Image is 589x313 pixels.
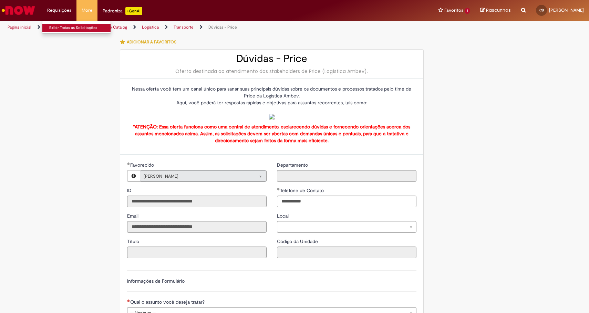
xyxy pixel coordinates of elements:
label: Somente leitura - Código da Unidade [277,238,319,245]
a: Rascunhos [480,7,511,14]
span: Rascunhos [486,7,511,13]
label: Somente leitura - Email [127,212,140,219]
input: Email [127,221,267,233]
span: Requisições [47,7,71,14]
span: Somente leitura - Código da Unidade [277,238,319,244]
span: CB [539,8,544,12]
p: Nessa oferta você tem um canal único para sanar suas principais dúvidas sobre os documentos e pro... [127,85,416,120]
a: Exibir Todas as Solicitações [42,24,118,32]
input: Telefone de Contato [277,196,416,207]
span: Somente leitura - Departamento [277,162,309,168]
input: Departamento [277,170,416,182]
p: +GenAi [125,7,142,15]
a: [PERSON_NAME]Limpar campo Favorecido [140,170,266,181]
a: Service Catalog [97,24,127,30]
div: Oferta destinada ao atendimento dos stakeholders de Price (Logística Ambev). [127,68,416,75]
span: Qual o assunto você deseja tratar? [130,299,206,305]
span: Somente leitura - Email [127,213,140,219]
strong: *ATENÇÃO: Essa oferta funciona como uma central de atendimento, esclarecendo dúvidas e fornecendo... [133,124,410,144]
label: Informações de Formulário [127,278,185,284]
span: [PERSON_NAME] [144,171,249,182]
a: Dúvidas - Price [208,24,237,30]
span: Obrigatório Preenchido [127,162,130,165]
a: Limpar campo Local [277,221,416,233]
span: Obrigatório Preenchido [277,188,280,190]
ul: Requisições [42,21,111,34]
span: Somente leitura - Título [127,238,141,244]
input: ID [127,196,267,207]
span: [PERSON_NAME] [549,7,584,13]
input: Título [127,247,267,258]
span: Telefone de Contato [280,187,325,194]
h2: Dúvidas - Price [127,53,416,64]
div: Padroniza [103,7,142,15]
button: Favorecido, Visualizar este registro Cleison Barroso [127,170,140,181]
span: Necessários - Favorecido [130,162,155,168]
span: Necessários [127,299,130,302]
a: Página inicial [8,24,31,30]
button: Adicionar a Favoritos [120,35,180,49]
span: Local [277,213,290,219]
a: Logistica [142,24,159,30]
label: Somente leitura - Necessários - Favorecido [127,161,155,168]
span: 1 [465,8,470,14]
label: Somente leitura - ID [127,187,133,194]
img: sys_attachment.do [269,114,275,119]
label: Somente leitura - Departamento [277,161,309,168]
ul: Trilhas de página [5,21,387,34]
a: Transporte [174,24,194,30]
span: Adicionar a Favoritos [127,39,176,45]
span: More [82,7,92,14]
input: Código da Unidade [277,247,416,258]
img: ServiceNow [1,3,36,17]
label: Somente leitura - Título [127,238,141,245]
span: Favoritos [444,7,463,14]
